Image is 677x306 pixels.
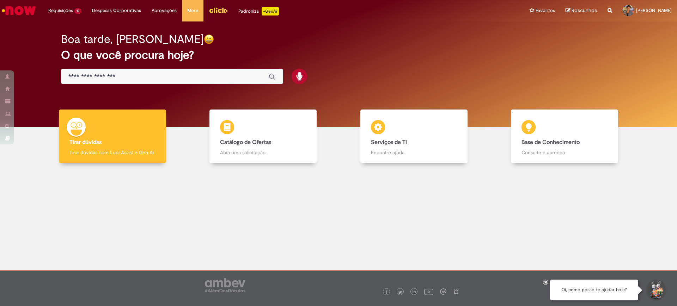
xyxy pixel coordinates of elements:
[338,110,489,163] a: Serviços de TI Encontre ajuda
[1,4,37,18] img: ServiceNow
[69,139,102,146] b: Tirar dúvidas
[48,7,73,14] span: Requisições
[550,280,638,300] div: Oi, como posso te ajudar hoje?
[205,278,245,292] img: logo_footer_ambev_rotulo_gray.png
[220,139,271,146] b: Catálogo de Ofertas
[74,8,81,14] span: 12
[413,290,416,294] img: logo_footer_linkedin.png
[188,110,339,163] a: Catálogo de Ofertas Abra uma solicitação
[636,7,672,13] span: [PERSON_NAME]
[522,149,608,156] p: Consulte e aprenda
[398,291,402,294] img: logo_footer_twitter.png
[424,287,433,296] img: logo_footer_youtube.png
[262,7,279,15] p: +GenAi
[187,7,198,14] span: More
[440,288,446,295] img: logo_footer_workplace.png
[238,7,279,15] div: Padroniza
[385,291,388,294] img: logo_footer_facebook.png
[204,34,214,44] img: happy-face.png
[92,7,141,14] span: Despesas Corporativas
[489,110,640,163] a: Base de Conhecimento Consulte e aprenda
[37,110,188,163] a: Tirar dúvidas Tirar dúvidas com Lupi Assist e Gen Ai
[453,288,459,295] img: logo_footer_naosei.png
[371,139,407,146] b: Serviços de TI
[220,149,306,156] p: Abra uma solicitação
[371,149,457,156] p: Encontre ajuda
[522,139,580,146] b: Base de Conhecimento
[69,149,155,156] p: Tirar dúvidas com Lupi Assist e Gen Ai
[572,7,597,14] span: Rascunhos
[645,280,666,301] button: Iniciar Conversa de Suporte
[61,49,616,61] h2: O que você procura hoje?
[566,7,597,14] a: Rascunhos
[61,33,204,45] h2: Boa tarde, [PERSON_NAME]
[536,7,555,14] span: Favoritos
[152,7,177,14] span: Aprovações
[209,5,228,15] img: click_logo_yellow_360x200.png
